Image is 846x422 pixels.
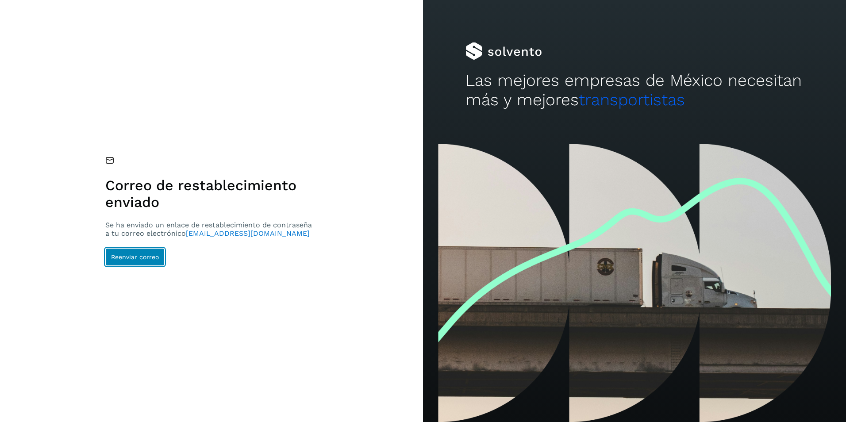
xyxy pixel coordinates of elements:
span: [EMAIL_ADDRESS][DOMAIN_NAME] [186,229,310,238]
span: transportistas [579,90,685,109]
button: Reenviar correo [105,248,165,266]
p: Se ha enviado un enlace de restablecimiento de contraseña a tu correo electrónico [105,221,315,238]
h1: Correo de restablecimiento enviado [105,177,315,211]
h2: Las mejores empresas de México necesitan más y mejores [465,71,804,110]
span: Reenviar correo [111,254,159,260]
